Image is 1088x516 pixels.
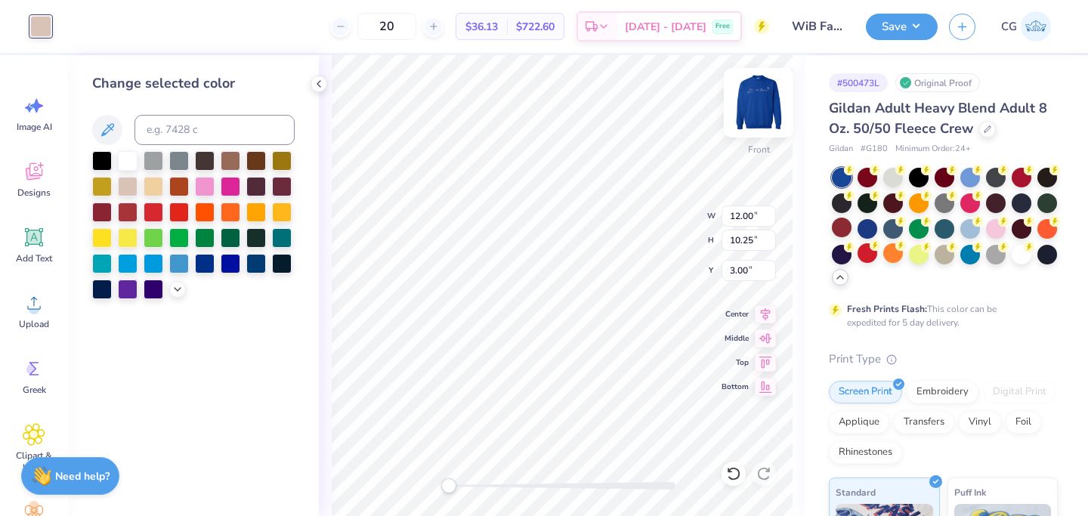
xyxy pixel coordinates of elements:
[983,381,1056,403] div: Digital Print
[9,450,59,474] span: Clipart & logos
[847,302,1033,329] div: This color can be expedited for 5 day delivery.
[92,73,295,94] div: Change selected color
[959,411,1001,434] div: Vinyl
[23,384,46,396] span: Greek
[722,308,749,320] span: Center
[1001,18,1017,36] span: CG
[728,73,789,133] img: Front
[357,13,416,40] input: – –
[907,381,978,403] div: Embroidery
[836,484,876,500] span: Standard
[829,411,889,434] div: Applique
[829,73,888,92] div: # 500473L
[625,19,706,35] span: [DATE] - [DATE]
[441,478,456,493] div: Accessibility label
[954,484,986,500] span: Puff Ink
[994,11,1058,42] a: CG
[516,19,555,35] span: $722.60
[16,252,52,264] span: Add Text
[722,332,749,345] span: Middle
[17,187,51,199] span: Designs
[722,357,749,369] span: Top
[780,11,855,42] input: Untitled Design
[1006,411,1041,434] div: Foil
[748,143,770,156] div: Front
[716,21,730,32] span: Free
[722,381,749,393] span: Bottom
[55,469,110,484] strong: Need help?
[829,143,853,156] span: Gildan
[465,19,498,35] span: $36.13
[1021,11,1051,42] img: Chloe Guttmann
[866,14,938,40] button: Save
[829,351,1058,368] div: Print Type
[847,303,927,315] strong: Fresh Prints Flash:
[134,115,295,145] input: e.g. 7428 c
[829,441,902,464] div: Rhinestones
[19,318,49,330] span: Upload
[829,99,1047,137] span: Gildan Adult Heavy Blend Adult 8 Oz. 50/50 Fleece Crew
[17,121,52,133] span: Image AI
[861,143,888,156] span: # G180
[894,411,954,434] div: Transfers
[895,143,971,156] span: Minimum Order: 24 +
[829,381,902,403] div: Screen Print
[895,73,980,92] div: Original Proof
